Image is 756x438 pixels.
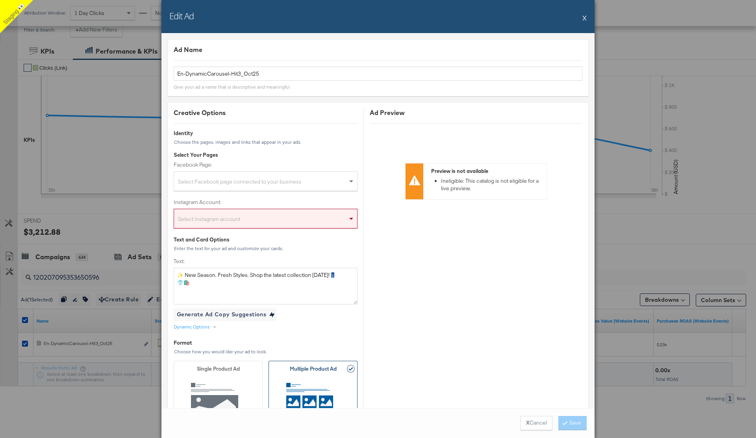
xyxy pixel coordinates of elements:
li: Ineligible: This catalog is not eligible for a live preview. [441,177,543,192]
div: Preview is not available [431,167,543,175]
strong: X [526,419,530,427]
button: X [582,10,587,26]
div: Creative Options [174,108,358,117]
label: Instagram Account: [174,199,358,206]
label: Facebook Page: [174,161,358,169]
div: Select Your Pages [174,151,358,159]
div: Dynamic Options [174,324,210,330]
div: Text and Card Options [174,236,358,243]
button: XCancel [521,416,552,430]
div: Choose how you would like your ad to look. [174,349,358,354]
span: Multiple Product Ad [285,365,341,379]
div: Format [174,339,358,347]
div: Select Facebook page connected to your business [174,175,357,191]
textarea: ✨ New Season. Fresh Styles. Shop the latest collection [DATE]!👖👕🛍️ [174,268,358,304]
div: Ad Preview [370,108,582,117]
div: Ad Name [174,45,582,54]
div: Select Instagram account [174,212,357,228]
div: Enter the text for your ad and customize your cards. [174,246,358,251]
label: Text: [174,258,358,265]
div: Identity [174,130,358,137]
button: Generate Ad Copy Suggestions [174,308,277,321]
h2: Edit Ad [169,10,194,22]
input: Name your ad ... [174,67,582,81]
div: Choose the pages, images and links that appear in your ads. [174,139,358,145]
div: Give your ad a name that is descriptive and meaningful [174,84,290,90]
div: Generate Ad Copy Suggestions [177,310,266,319]
span: Single Product Ad [191,365,246,379]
